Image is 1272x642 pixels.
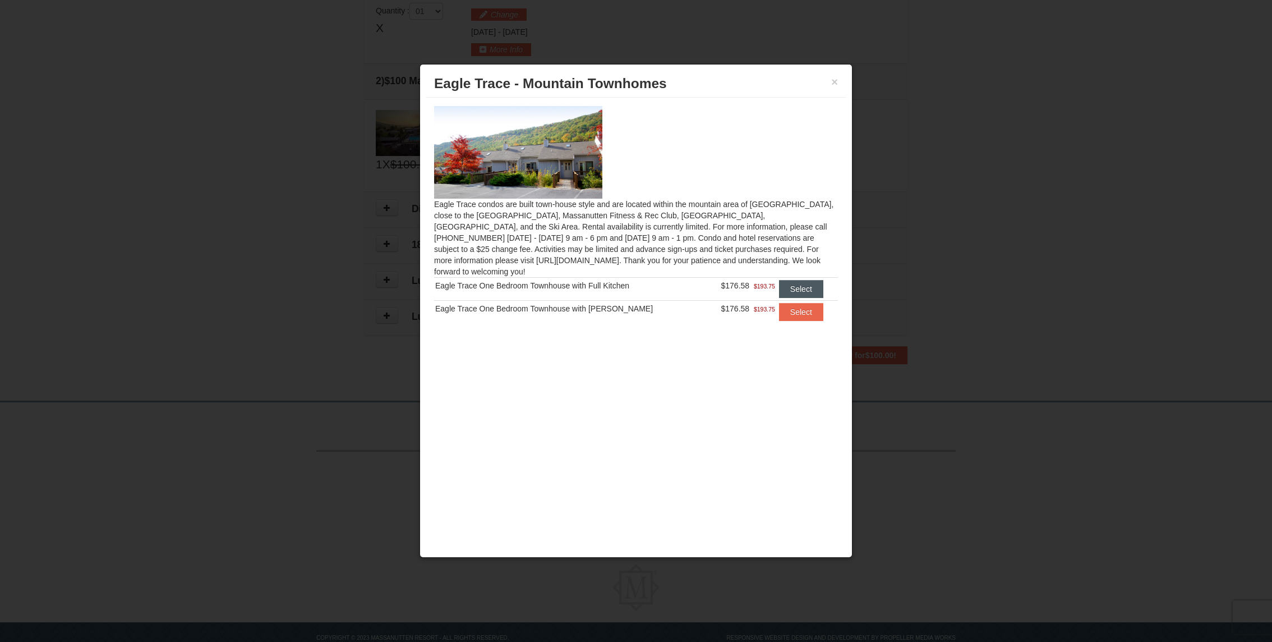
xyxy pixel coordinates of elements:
[435,303,706,314] div: Eagle Trace One Bedroom Townhouse with [PERSON_NAME]
[754,281,775,292] span: $193.75
[426,98,846,343] div: Eagle Trace condos are built town-house style and are located within the mountain area of [GEOGRA...
[779,280,823,298] button: Select
[721,304,750,313] span: $176.58
[831,76,838,88] button: ×
[434,76,667,91] span: Eagle Trace - Mountain Townhomes
[435,280,706,291] div: Eagle Trace One Bedroom Townhouse with Full Kitchen
[754,304,775,315] span: $193.75
[434,106,602,198] img: 19218983-1-9b289e55.jpg
[779,303,823,321] button: Select
[721,281,750,290] span: $176.58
